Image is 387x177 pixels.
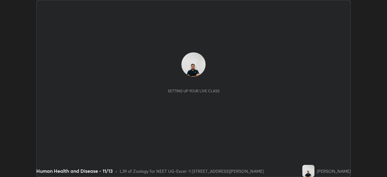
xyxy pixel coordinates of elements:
[36,167,113,175] div: Human Health and Disease - 11/13
[317,168,351,174] div: [PERSON_NAME]
[115,168,117,174] div: •
[120,168,264,174] div: L39 of Zoology for NEET UG-Excel -1 [STREET_ADDRESS][PERSON_NAME]
[181,52,206,77] img: bc45ff1babc54a88b3b2e133d9890c25.jpg
[302,165,314,177] img: bc45ff1babc54a88b3b2e133d9890c25.jpg
[168,89,220,93] div: Setting up your live class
